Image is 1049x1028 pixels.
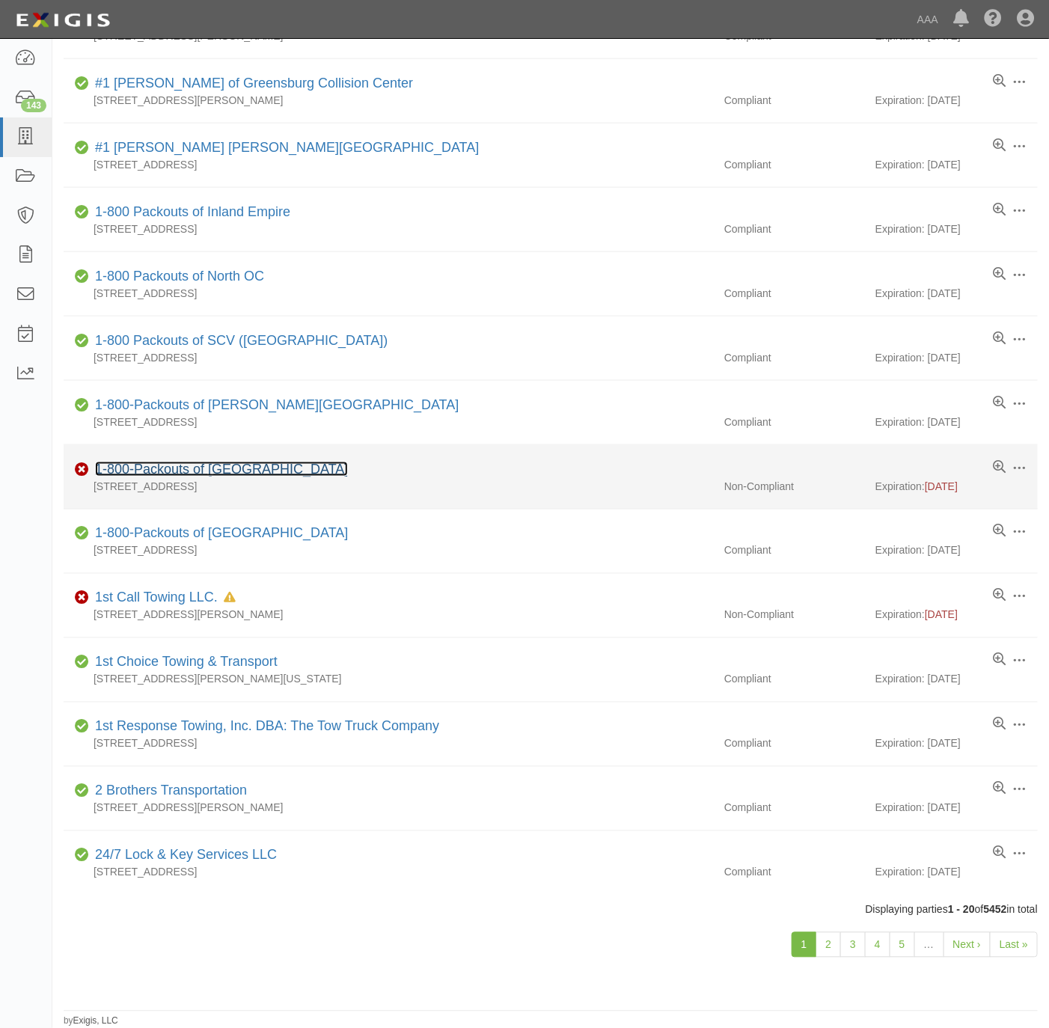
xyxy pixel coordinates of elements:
a: #1 [PERSON_NAME] [PERSON_NAME][GEOGRAPHIC_DATA] [95,140,479,155]
a: View results summary [993,782,1006,797]
div: Expiration: [DATE] [875,93,1038,108]
div: Expiration: [DATE] [875,157,1038,172]
b: 5452 [984,904,1007,916]
a: View results summary [993,653,1006,668]
a: View results summary [993,203,1006,218]
div: Non-Compliant [713,608,875,622]
a: View results summary [993,74,1006,89]
small: by [64,1015,118,1028]
a: 3 [840,932,866,958]
div: #1 Cochran of Greensburg Collision Center [89,74,413,94]
i: Compliant [75,786,89,797]
div: 1-800 Packouts of North OC [89,267,264,287]
a: View results summary [993,589,1006,604]
a: View results summary [993,718,1006,732]
i: Help Center - Complianz [984,10,1002,28]
span: [DATE] [925,480,958,492]
a: 1-800-Packouts of [GEOGRAPHIC_DATA] [95,526,348,541]
i: Compliant [75,529,89,539]
i: Compliant [75,336,89,346]
a: 1-800 Packouts of North OC [95,269,264,284]
a: 5 [890,932,915,958]
div: Compliant [713,350,875,365]
i: Non-Compliant [75,465,89,475]
div: Expiration: [DATE] [875,221,1038,236]
i: Compliant [75,851,89,861]
div: [STREET_ADDRESS][PERSON_NAME] [64,801,713,816]
i: In Default since 09/02/2025 [224,593,236,604]
i: Compliant [75,400,89,411]
div: 1st Response Towing, Inc. DBA: The Tow Truck Company [89,718,439,737]
div: [STREET_ADDRESS] [64,736,713,751]
i: Non-Compliant [75,593,89,604]
div: Compliant [713,865,875,880]
div: Compliant [713,736,875,751]
a: View results summary [993,267,1006,282]
div: 1-800 Packouts of SCV (Santa Clarita Valley) [89,331,388,351]
div: Expiration: [DATE] [875,801,1038,816]
div: 1-800-Packouts of Beverly Hills [89,396,459,415]
div: [STREET_ADDRESS] [64,865,713,880]
div: [STREET_ADDRESS] [64,157,713,172]
span: [DATE] [925,609,958,621]
div: 24/7 Lock & Key Services LLC [89,846,277,866]
div: [STREET_ADDRESS] [64,286,713,301]
a: 2 Brothers Transportation [95,783,247,798]
div: [STREET_ADDRESS] [64,221,713,236]
i: Compliant [75,658,89,668]
i: Compliant [75,79,89,89]
a: 1-800-Packouts of [PERSON_NAME][GEOGRAPHIC_DATA] [95,397,459,412]
div: [STREET_ADDRESS] [64,350,713,365]
a: AAA [910,4,946,34]
div: Compliant [713,286,875,301]
div: [STREET_ADDRESS] [64,414,713,429]
a: Last » [990,932,1038,958]
div: Compliant [713,414,875,429]
a: View results summary [993,138,1006,153]
div: Expiration: [DATE] [875,865,1038,880]
div: Compliant [713,543,875,558]
a: … [914,932,944,958]
a: 1st Choice Towing & Transport [95,655,278,670]
div: Compliant [713,157,875,172]
i: Compliant [75,207,89,218]
div: Expiration: [DATE] [875,350,1038,365]
div: [STREET_ADDRESS] [64,543,713,558]
a: Next › [944,932,991,958]
div: Compliant [713,672,875,687]
i: Compliant [75,272,89,282]
div: Compliant [713,221,875,236]
div: Expiration: [DATE] [875,672,1038,687]
div: 2 Brothers Transportation [89,782,247,801]
a: 1-800 Packouts of Inland Empire [95,204,290,219]
div: [STREET_ADDRESS] [64,479,713,494]
a: 1-800 Packouts of SCV ([GEOGRAPHIC_DATA]) [95,333,388,348]
div: Expiration: [DATE] [875,286,1038,301]
a: 1st Call Towing LLC. [95,590,218,605]
a: 1st Response Towing, Inc. DBA: The Tow Truck Company [95,719,439,734]
a: 4 [865,932,890,958]
i: Compliant [75,143,89,153]
div: Displaying parties of in total [52,902,1049,917]
a: Exigis, LLC [73,1016,118,1027]
div: [STREET_ADDRESS][PERSON_NAME] [64,93,713,108]
div: 143 [21,99,46,112]
div: 1st Choice Towing & Transport [89,653,278,673]
div: Expiration: [875,479,1038,494]
a: View results summary [993,460,1006,475]
div: Compliant [713,801,875,816]
a: View results summary [993,846,1006,861]
a: View results summary [993,396,1006,411]
div: Non-Compliant [713,479,875,494]
b: 1 - 20 [948,904,975,916]
div: 1-800-Packouts of San Diego North [89,460,348,480]
div: Expiration: [DATE] [875,414,1038,429]
a: 1 [792,932,817,958]
div: Expiration: [875,608,1038,622]
a: #1 [PERSON_NAME] of Greensburg Collision Center [95,76,413,91]
div: 1-800-Packouts of Tarrant County [89,524,348,544]
div: Compliant [713,93,875,108]
div: 1st Call Towing LLC. [89,589,236,608]
a: View results summary [993,524,1006,539]
div: #1 Cochran Robinson Township [89,138,479,158]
